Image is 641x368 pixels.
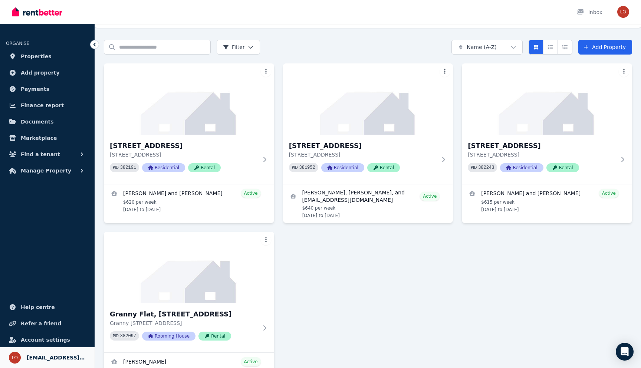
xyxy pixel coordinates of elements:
[619,66,629,77] button: More options
[110,141,258,151] h3: [STREET_ADDRESS]
[6,316,89,331] a: Refer a friend
[21,166,71,175] span: Manage Property
[6,300,89,315] a: Help centre
[188,163,221,172] span: Rental
[261,66,271,77] button: More options
[616,343,634,361] div: Open Intercom Messenger
[21,101,64,110] span: Finance report
[21,303,55,312] span: Help centre
[462,63,632,184] a: 44 Beelara Way, Wanneroo[STREET_ADDRESS][STREET_ADDRESS]PID 382243ResidentialRental
[468,151,616,158] p: [STREET_ADDRESS]
[113,334,119,338] small: PID
[110,319,258,327] p: Granny [STREET_ADDRESS]
[21,319,61,328] span: Refer a friend
[462,63,632,135] img: 44 Beelara Way, Wanneroo
[21,150,60,159] span: Find a tenant
[478,165,494,170] code: 382243
[120,165,136,170] code: 382191
[104,232,274,352] a: Granny Flat, 43 Warruga WayGranny Flat, [STREET_ADDRESS]Granny [STREET_ADDRESS]PID 382097Rooming ...
[440,66,450,77] button: More options
[471,165,477,170] small: PID
[21,68,60,77] span: Add property
[110,151,258,158] p: [STREET_ADDRESS]
[558,40,572,55] button: Expanded list view
[462,184,632,217] a: View details for Srinivas Reddi and Arjuna Rajya Nagalakshmi Reddi
[6,65,89,80] a: Add property
[543,40,558,55] button: Compact list view
[289,151,437,158] p: [STREET_ADDRESS]
[21,335,70,344] span: Account settings
[367,163,400,172] span: Rental
[21,85,49,93] span: Payments
[283,184,453,223] a: View details for Nitish Chury, Shubh Hitesh Upadhyay, and pratikmehta123@outlook.com
[198,332,231,341] span: Rental
[292,165,298,170] small: PID
[27,353,86,362] span: [EMAIL_ADDRESS][DOMAIN_NAME]
[6,41,29,46] span: ORGANISE
[617,6,629,18] img: local.pmanagement@gmail.com
[12,6,62,17] img: RentBetter
[104,63,274,184] a: 12 Parakeelya Rd, Banksia Grove[STREET_ADDRESS][STREET_ADDRESS]PID 382191ResidentialRental
[468,141,616,151] h3: [STREET_ADDRESS]
[6,114,89,129] a: Documents
[113,165,119,170] small: PID
[321,163,364,172] span: Residential
[6,147,89,162] button: Find a tenant
[142,332,195,341] span: Rooming House
[451,40,523,55] button: Name (A-Z)
[578,40,632,55] a: Add Property
[529,40,572,55] div: View options
[6,98,89,113] a: Finance report
[500,163,543,172] span: Residential
[142,163,185,172] span: Residential
[6,332,89,347] a: Account settings
[6,163,89,178] button: Manage Property
[467,43,497,51] span: Name (A-Z)
[6,49,89,64] a: Properties
[529,40,543,55] button: Card view
[21,117,54,126] span: Documents
[289,141,437,151] h3: [STREET_ADDRESS]
[223,43,245,51] span: Filter
[217,40,260,55] button: Filter
[9,352,21,364] img: local.pmanagement@gmail.com
[299,165,315,170] code: 381952
[110,309,258,319] h3: Granny Flat, [STREET_ADDRESS]
[104,232,274,303] img: Granny Flat, 43 Warruga Way
[104,184,274,217] a: View details for Kamalpreet Singh and Jasleen Kaur
[546,163,579,172] span: Rental
[104,63,274,135] img: 12 Parakeelya Rd, Banksia Grove
[6,131,89,145] a: Marketplace
[21,52,52,61] span: Properties
[120,333,136,339] code: 382097
[21,134,57,142] span: Marketplace
[283,63,453,184] a: 43 Warruga Way, Wanneroo[STREET_ADDRESS][STREET_ADDRESS]PID 381952ResidentialRental
[576,9,602,16] div: Inbox
[283,63,453,135] img: 43 Warruga Way, Wanneroo
[261,235,271,245] button: More options
[6,82,89,96] a: Payments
